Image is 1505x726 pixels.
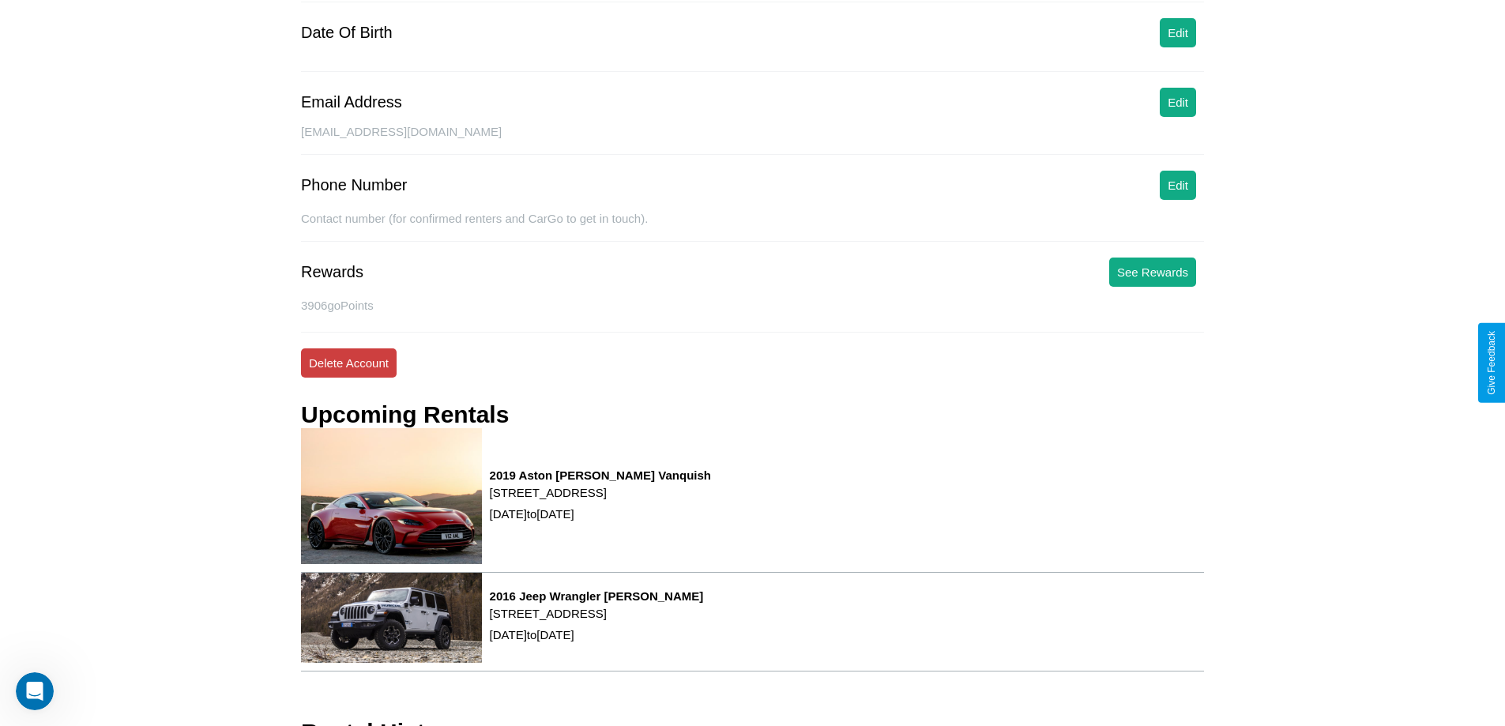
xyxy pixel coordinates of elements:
button: Edit [1160,88,1196,117]
p: [STREET_ADDRESS] [490,482,711,503]
div: Give Feedback [1486,331,1497,395]
h3: 2019 Aston [PERSON_NAME] Vanquish [490,468,711,482]
div: Rewards [301,263,363,281]
h3: Upcoming Rentals [301,401,509,428]
button: See Rewards [1109,258,1196,287]
button: Edit [1160,171,1196,200]
div: Phone Number [301,176,408,194]
div: Date Of Birth [301,24,393,42]
p: [STREET_ADDRESS] [490,603,704,624]
p: [DATE] to [DATE] [490,503,711,525]
img: rental [301,573,482,663]
button: Delete Account [301,348,397,378]
button: Edit [1160,18,1196,47]
p: 3906 goPoints [301,295,1204,316]
p: [DATE] to [DATE] [490,624,704,645]
div: Contact number (for confirmed renters and CarGo to get in touch). [301,212,1204,242]
div: Email Address [301,93,402,111]
div: [EMAIL_ADDRESS][DOMAIN_NAME] [301,125,1204,155]
iframe: Intercom live chat [16,672,54,710]
h3: 2016 Jeep Wrangler [PERSON_NAME] [490,589,704,603]
img: rental [301,428,482,563]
